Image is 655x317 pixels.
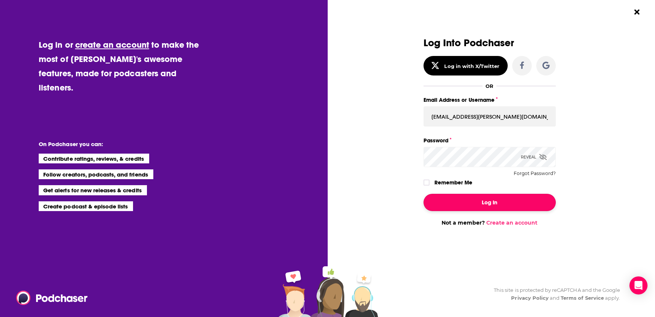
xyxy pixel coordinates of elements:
[424,95,556,105] label: Email Address or Username
[424,106,556,127] input: Email Address or Username
[39,185,147,195] li: Get alerts for new releases & credits
[434,178,472,187] label: Remember Me
[424,219,556,226] div: Not a member?
[486,219,537,226] a: Create an account
[39,169,153,179] li: Follow creators, podcasts, and friends
[511,295,549,301] a: Privacy Policy
[16,291,82,305] a: Podchaser - Follow, Share and Rate Podcasts
[16,291,88,305] img: Podchaser - Follow, Share and Rate Podcasts
[486,83,493,89] div: OR
[514,171,556,176] button: Forgot Password?
[424,56,508,75] button: Log in with X/Twitter
[629,276,647,294] div: Open Intercom Messenger
[521,147,547,167] div: Reveal
[630,5,644,19] button: Close Button
[39,140,189,148] li: On Podchaser you can:
[424,136,556,145] label: Password
[444,63,499,69] div: Log in with X/Twitter
[39,154,149,163] li: Contribute ratings, reviews, & credits
[424,194,556,211] button: Log In
[39,201,133,211] li: Create podcast & episode lists
[561,295,604,301] a: Terms of Service
[488,286,620,302] div: This site is protected by reCAPTCHA and the Google and apply.
[424,38,556,48] h3: Log Into Podchaser
[75,39,149,50] a: create an account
